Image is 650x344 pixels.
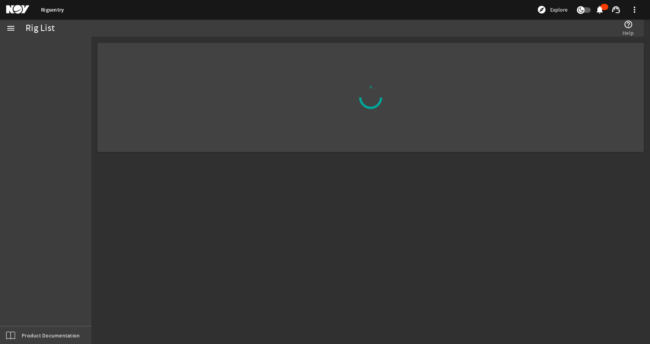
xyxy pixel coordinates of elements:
a: Rigsentry [41,6,64,14]
mat-icon: notifications [595,5,604,14]
span: Help [623,29,634,37]
button: more_vert [625,0,644,19]
button: Explore [534,3,571,16]
mat-icon: support_agent [611,5,621,14]
mat-icon: menu [6,24,15,33]
span: Product Documentation [22,332,80,339]
mat-icon: explore [537,5,546,14]
div: Rig List [26,24,55,32]
span: Explore [550,6,568,14]
mat-icon: help_outline [624,20,633,29]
